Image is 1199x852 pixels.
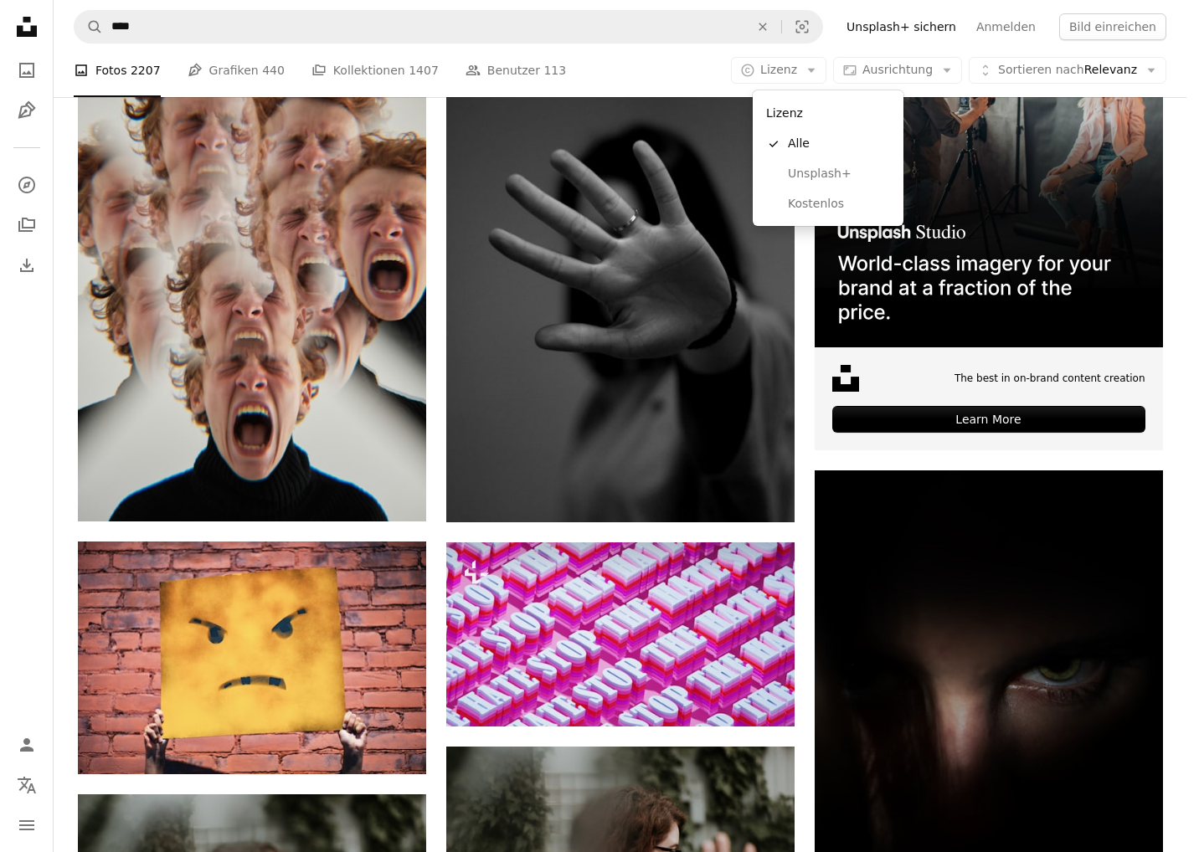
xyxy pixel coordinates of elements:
button: Ausrichtung [833,57,962,84]
span: Unsplash+ [788,166,890,182]
div: Lizenz [759,97,897,129]
div: Lizenz [753,90,903,226]
span: Kostenlos [788,196,890,213]
span: Lizenz [760,63,797,76]
span: Alle [788,136,890,152]
button: Lizenz [731,57,826,84]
